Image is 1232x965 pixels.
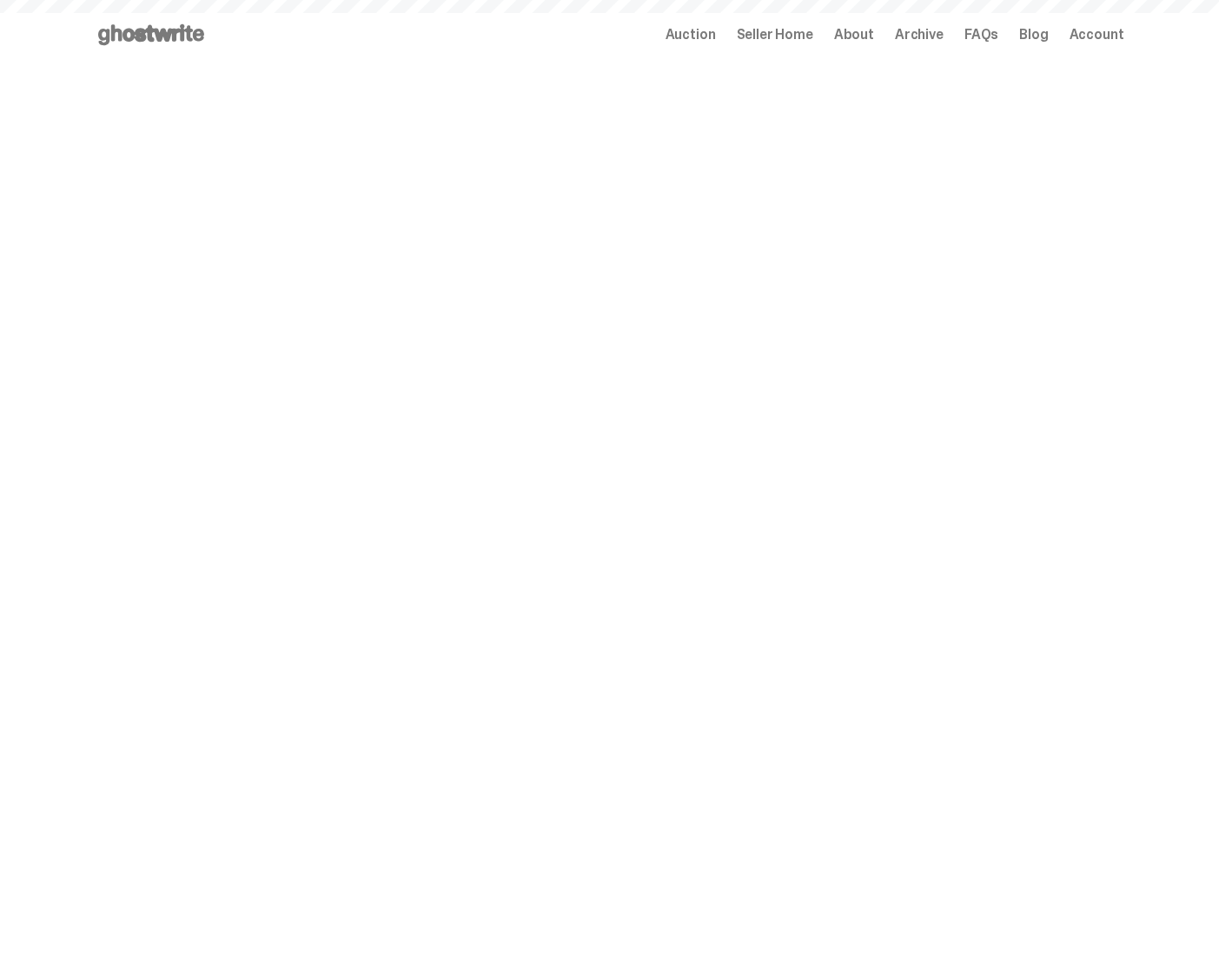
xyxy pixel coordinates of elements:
a: About [834,28,874,42]
a: Archive [895,28,944,42]
a: Blog [1019,28,1048,42]
a: FAQs [964,28,998,42]
a: Account [1070,28,1124,42]
a: Auction [666,28,716,42]
a: Seller Home [737,28,813,42]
